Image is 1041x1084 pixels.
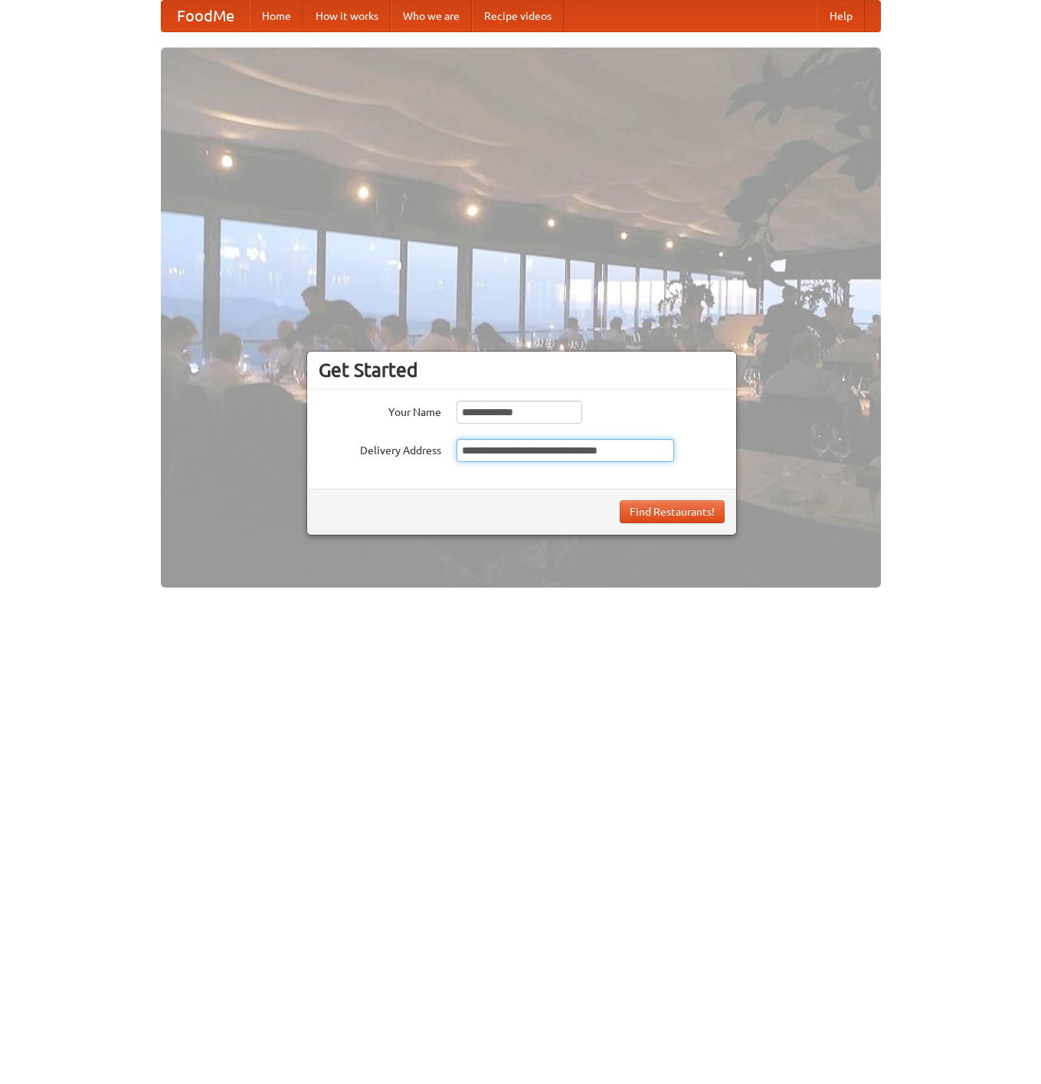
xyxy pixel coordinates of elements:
a: How it works [303,1,391,31]
a: Who we are [391,1,472,31]
a: Home [250,1,303,31]
label: Delivery Address [319,439,441,458]
a: Help [817,1,865,31]
h3: Get Started [319,359,725,382]
a: Recipe videos [472,1,564,31]
button: Find Restaurants! [620,500,725,523]
label: Your Name [319,401,441,420]
a: FoodMe [162,1,250,31]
